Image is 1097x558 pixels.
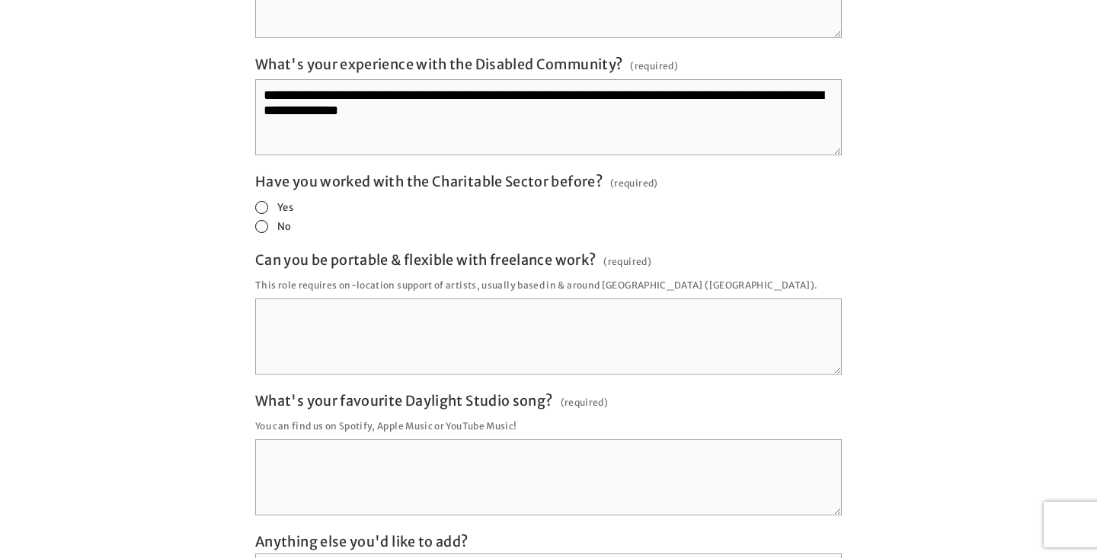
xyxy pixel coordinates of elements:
[255,251,596,269] span: Can you be portable & flexible with freelance work?
[255,416,842,436] p: You can find us on Spotify, Apple Music or YouTube Music!
[561,392,609,413] span: (required)
[255,56,622,73] span: What's your experience with the Disabled Community?
[277,201,293,214] span: Yes
[255,275,842,295] p: This role requires on-location support of artists, usually based in & around [GEOGRAPHIC_DATA] ([...
[630,56,678,76] span: (required)
[610,173,658,193] span: (required)
[255,533,469,550] span: Anything else you'd like to add?
[603,251,651,272] span: (required)
[255,392,552,410] span: What's your favourite Daylight Studio song?
[255,173,603,190] span: Have you worked with the Charitable Sector before?
[277,220,292,233] span: No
